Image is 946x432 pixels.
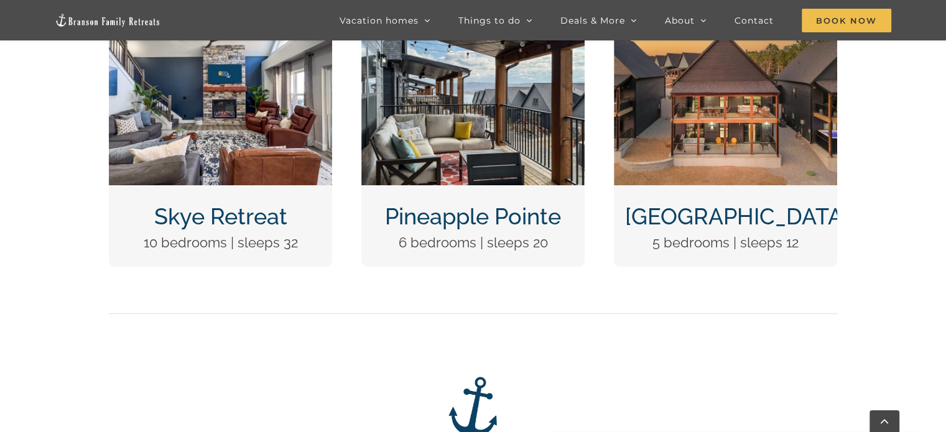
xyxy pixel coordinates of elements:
[560,16,625,25] span: Deals & More
[120,232,321,254] p: 10 bedrooms | sleeps 32
[625,232,826,254] p: 5 bedrooms | sleeps 12
[373,232,573,254] p: 6 bedrooms | sleeps 20
[340,16,419,25] span: Vacation homes
[385,203,561,229] a: Pineapple Pointe
[802,9,891,32] span: Book Now
[665,16,695,25] span: About
[55,13,160,27] img: Branson Family Retreats Logo
[625,203,849,229] a: [GEOGRAPHIC_DATA]
[458,16,521,25] span: Things to do
[154,203,287,229] a: Skye Retreat
[735,16,774,25] span: Contact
